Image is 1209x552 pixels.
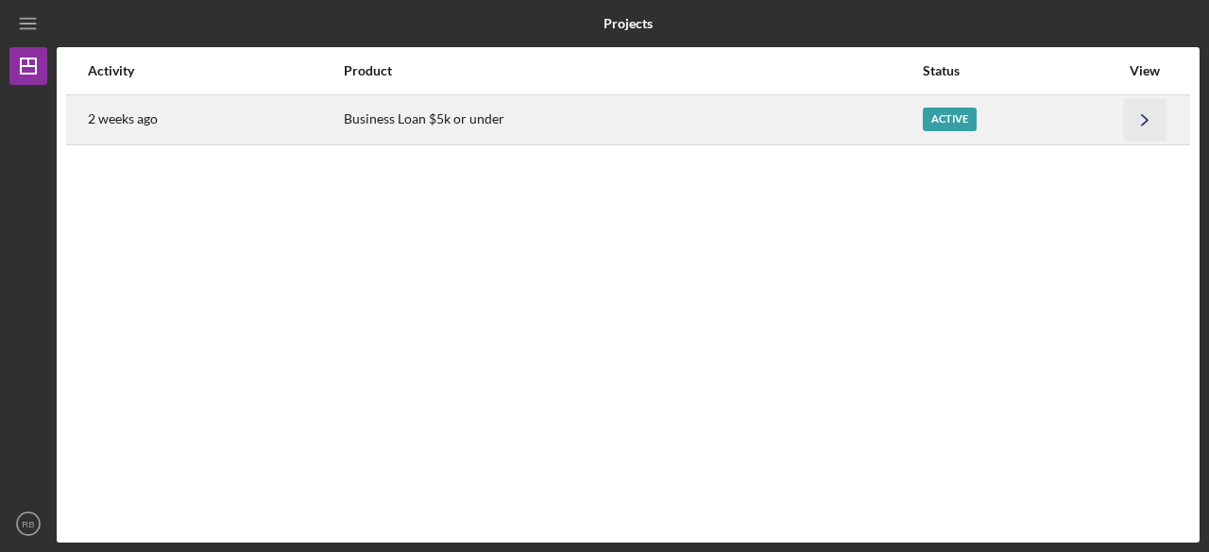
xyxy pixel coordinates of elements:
div: Activity [88,63,342,78]
div: Status [923,63,1119,78]
div: Business Loan $5k or under [344,96,921,143]
b: Projects [604,16,653,31]
time: 2025-09-07 23:59 [88,111,158,126]
text: RB [22,519,34,529]
div: Product [344,63,921,78]
div: Active [923,108,977,131]
div: View [1121,63,1168,78]
button: RB [9,505,47,543]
